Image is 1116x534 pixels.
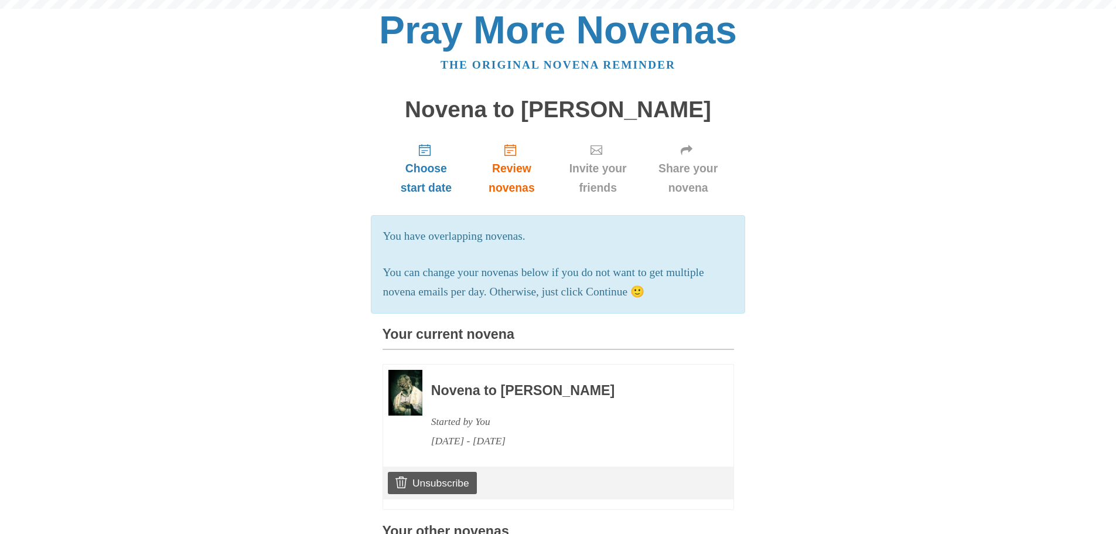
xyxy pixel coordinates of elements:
a: Pray More Novenas [379,8,737,52]
h3: Your current novena [383,327,734,350]
span: Choose start date [394,159,459,198]
a: Choose start date [383,134,470,203]
p: You can change your novenas below if you do not want to get multiple novena emails per day. Other... [383,263,733,302]
img: Novena image [388,370,422,416]
span: Review novenas [482,159,541,198]
a: Review novenas [470,134,553,203]
h3: Novena to [PERSON_NAME] [431,383,702,399]
h1: Novena to [PERSON_NAME] [383,97,734,123]
a: Share your novena [643,134,734,203]
div: [DATE] - [DATE] [431,431,702,451]
span: Share your novena [654,159,722,198]
a: Unsubscribe [388,472,476,494]
div: Started by You [431,412,702,431]
a: The original novena reminder [441,59,675,71]
span: Invite your friends [565,159,631,198]
a: Invite your friends [554,134,643,203]
p: You have overlapping novenas. [383,227,733,246]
